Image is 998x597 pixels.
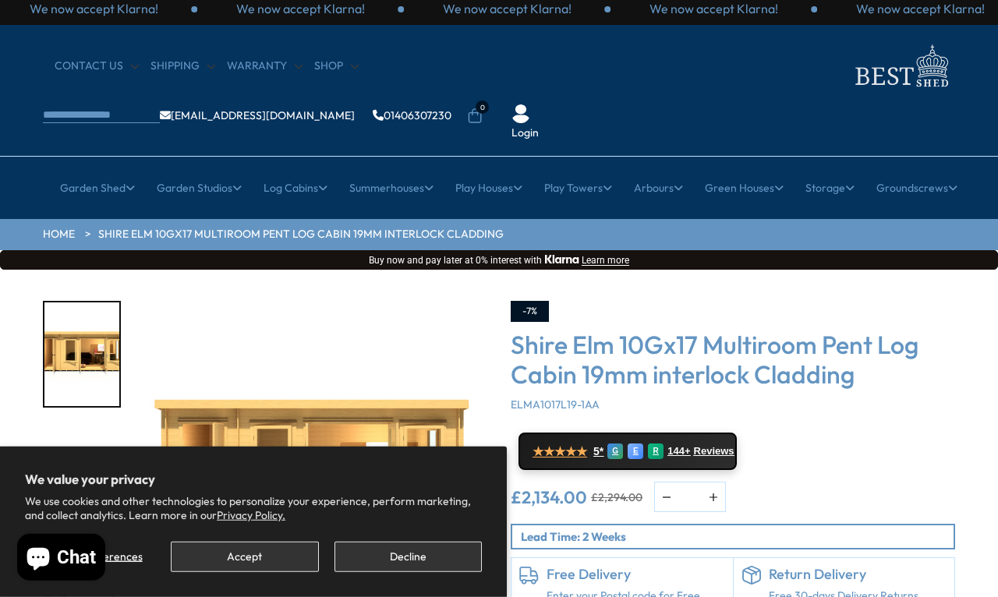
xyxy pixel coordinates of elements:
span: 144+ [667,445,690,457]
a: Arbours [634,168,683,207]
div: G [607,443,623,459]
a: Garden Shed [60,168,135,207]
button: Accept [171,542,318,572]
a: Play Towers [544,168,612,207]
a: 0 [467,108,483,124]
a: Privacy Policy. [217,508,285,522]
a: [EMAIL_ADDRESS][DOMAIN_NAME] [160,110,355,121]
del: £2,294.00 [591,492,642,503]
button: Decline [334,542,482,572]
a: Shop [314,58,359,74]
a: Shipping [150,58,215,74]
a: Green Houses [705,168,784,207]
span: ELMA1017L19-1AA [511,397,600,412]
span: Reviews [694,445,734,457]
a: Warranty [227,58,303,74]
div: 1 / 10 [43,301,121,408]
a: Play Houses [455,168,522,207]
p: Lead Time: 2 Weeks [521,528,954,545]
span: ★★★★★ [533,444,587,459]
a: Shire Elm 10Gx17 Multiroom Pent Log Cabin 19mm interlock Cladding [98,227,504,242]
div: 2 / 10 [43,423,121,530]
img: User Icon [511,104,530,123]
img: Elm2990x50909_9x16_8000_578f2222-942b-4b45-bcfa-3677885ef887_200x200.jpg [44,425,119,528]
a: HOME [43,227,75,242]
div: R [648,443,664,459]
inbox-online-store-chat: Shopify online store chat [12,534,110,585]
a: ★★★★★ 5* G E R 144+ Reviews [518,433,737,470]
a: 01406307230 [373,110,451,121]
div: E [628,443,643,459]
a: Groundscrews [876,168,957,207]
span: 0 [476,101,489,114]
p: We use cookies and other technologies to personalize your experience, perform marketing, and coll... [25,494,482,522]
a: Storage [805,168,855,207]
img: Elm2990x50909_9x16_8000LIFESTYLE_ebb03b52-3ad0-433a-96f0-8190fa0c79cb_200x200.jpg [44,302,119,406]
h3: Shire Elm 10Gx17 Multiroom Pent Log Cabin 19mm interlock Cladding [511,330,955,390]
div: -7% [511,301,549,322]
a: Login [511,125,539,141]
ins: £2,134.00 [511,489,587,506]
a: CONTACT US [55,58,139,74]
h6: Return Delivery [769,566,947,583]
h6: Free Delivery [547,566,725,583]
a: Garden Studios [157,168,242,207]
a: Log Cabins [264,168,327,207]
img: logo [846,41,955,91]
h2: We value your privacy [25,472,482,487]
a: Summerhouses [349,168,434,207]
